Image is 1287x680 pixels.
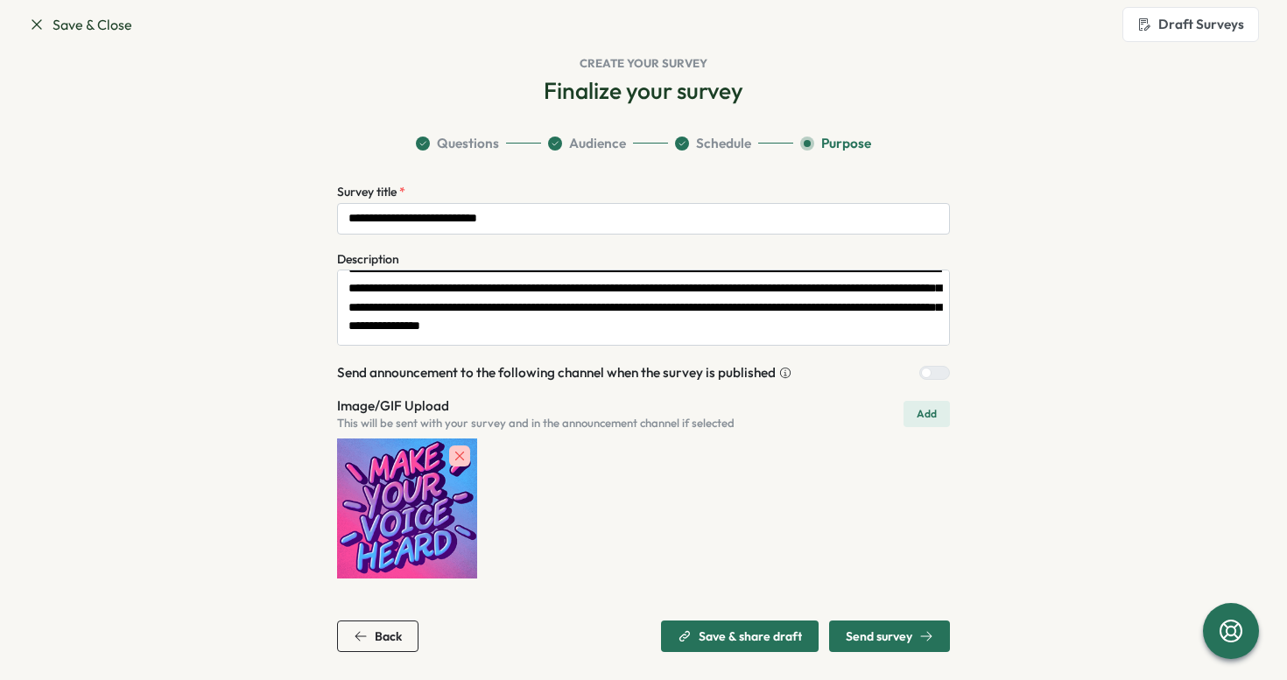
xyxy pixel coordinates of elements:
span: Add [917,402,937,426]
span: Purpose [821,134,871,153]
button: Questions [416,134,541,153]
p: This will be sent with your survey and in the announcement channel if selected [337,416,735,431]
span: Survey title [337,184,399,200]
div: Send announcement to the following channel when the survey is published [337,363,791,382]
img: announcement gif [337,438,477,578]
button: Schedule [675,134,793,153]
h2: Finalize your survey [544,75,743,106]
button: Save & share draft [661,620,819,652]
span: Schedule [696,134,751,153]
a: Save & Close [28,14,132,36]
span: Audience [569,134,626,153]
button: Draft Surveys [1122,7,1259,42]
div: Description [337,250,399,270]
button: Send survey [829,620,950,652]
button: Purpose [800,134,871,153]
h1: Create your survey [28,56,1259,72]
button: Audience [548,134,668,153]
span: Send survey [846,630,912,642]
span: Save & share draft [699,630,802,642]
span: Questions [437,134,499,153]
button: Add [904,401,950,427]
button: Back [337,620,418,652]
span: Back [375,630,402,642]
p: Image/GIF Upload [337,396,735,416]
